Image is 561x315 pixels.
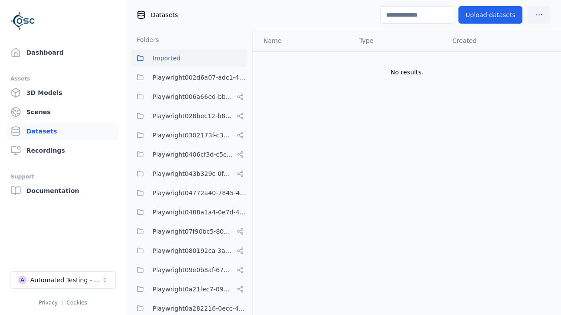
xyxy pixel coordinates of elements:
[7,142,119,159] a: Recordings
[153,72,247,83] span: Playwright002d6a07-adc1-4c24-b05e-c31b39d5c727
[153,207,247,217] span: Playwright0488a1a4-0e7d-4299-bdea-dd156cc484d6
[131,203,247,221] button: Playwright0488a1a4-0e7d-4299-bdea-dd156cc484d6
[131,88,247,105] button: Playwright006a66ed-bbfa-4b84-a6f2-8b03960da6f1
[153,245,233,256] span: Playwright080192ca-3ab8-4170-8689-2c2dffafb10d
[352,30,445,51] th: Type
[131,223,247,240] button: Playwright07f90bc5-80d1-4d58-862e-051c9f56b799
[7,84,119,101] a: 3D Models
[153,91,233,102] span: Playwright006a66ed-bbfa-4b84-a6f2-8b03960da6f1
[11,73,115,84] div: Assets
[131,280,247,298] button: Playwright0a21fec7-093e-446e-ac90-feefe60349da
[131,165,247,182] button: Playwright043b329c-0fea-4eef-a1dd-c1b85d96f68d
[61,300,63,306] span: |
[131,261,247,279] button: Playwright09e0b8af-6797-487c-9a58-df45af994400
[131,146,247,163] button: Playwright0406cf3d-c5c6-4809-a891-d4d7aaf60441
[131,242,247,259] button: Playwright080192ca-3ab8-4170-8689-2c2dffafb10d
[153,265,233,275] span: Playwright09e0b8af-6797-487c-9a58-df45af994400
[153,53,181,63] span: Imported
[131,126,247,144] button: Playwright0302173f-c313-40eb-a2c1-2f14b0f3806f
[30,276,101,284] div: Automated Testing - Playwright
[153,303,247,314] span: Playwright0a282216-0ecc-4192-904d-1db5382f43aa
[11,9,35,33] img: Logo
[131,184,247,202] button: Playwright04772a40-7845-40f2-bf94-f85d29927f9d
[131,107,247,125] button: Playwright028bec12-b853-4041-8716-f34111cdbd0b
[153,149,233,160] span: Playwright0406cf3d-c5c6-4809-a891-d4d7aaf60441
[131,35,159,44] h3: Folders
[253,30,352,51] th: Name
[445,30,547,51] th: Created
[11,171,115,182] div: Support
[131,49,247,67] button: Imported
[7,44,119,61] a: Dashboard
[253,51,561,93] td: No results.
[153,188,247,198] span: Playwright04772a40-7845-40f2-bf94-f85d29927f9d
[67,300,87,306] a: Cookies
[11,271,116,289] button: Select a workspace
[7,182,119,199] a: Documentation
[7,103,119,121] a: Scenes
[153,284,233,294] span: Playwright0a21fec7-093e-446e-ac90-feefe60349da
[131,69,247,86] button: Playwright002d6a07-adc1-4c24-b05e-c31b39d5c727
[151,10,178,19] span: Datasets
[153,130,233,140] span: Playwright0302173f-c313-40eb-a2c1-2f14b0f3806f
[39,300,57,306] a: Privacy
[153,111,233,121] span: Playwright028bec12-b853-4041-8716-f34111cdbd0b
[7,122,119,140] a: Datasets
[18,276,27,284] div: A
[458,6,522,24] button: Upload datasets
[153,168,233,179] span: Playwright043b329c-0fea-4eef-a1dd-c1b85d96f68d
[153,226,233,237] span: Playwright07f90bc5-80d1-4d58-862e-051c9f56b799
